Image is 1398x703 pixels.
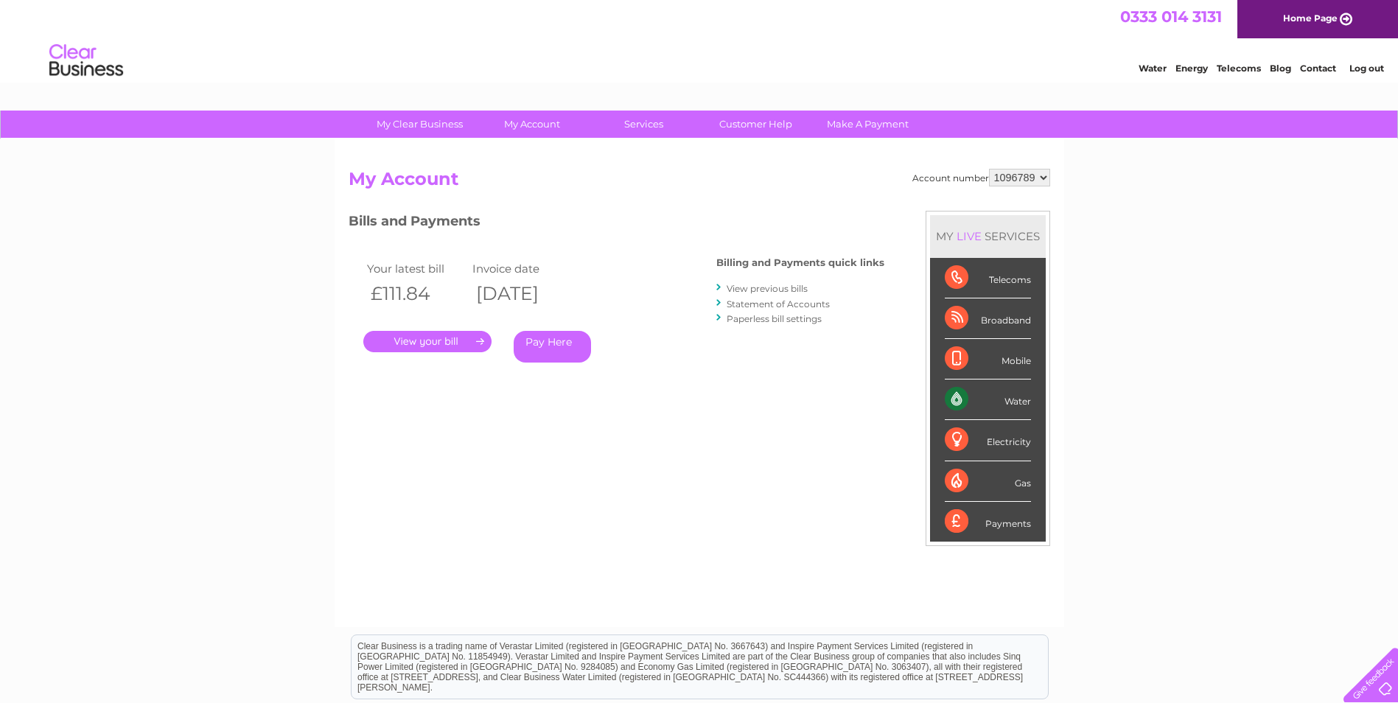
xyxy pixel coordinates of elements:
[727,313,822,324] a: Paperless bill settings
[514,331,591,363] a: Pay Here
[1175,63,1208,74] a: Energy
[930,215,1046,257] div: MY SERVICES
[359,111,480,138] a: My Clear Business
[471,111,593,138] a: My Account
[945,339,1031,380] div: Mobile
[352,8,1048,71] div: Clear Business is a trading name of Verastar Limited (registered in [GEOGRAPHIC_DATA] No. 3667643...
[1300,63,1336,74] a: Contact
[695,111,817,138] a: Customer Help
[945,502,1031,542] div: Payments
[1120,7,1222,26] a: 0333 014 3131
[716,257,884,268] h4: Billing and Payments quick links
[945,298,1031,339] div: Broadband
[469,259,575,279] td: Invoice date
[469,279,575,309] th: [DATE]
[349,169,1050,197] h2: My Account
[727,283,808,294] a: View previous bills
[349,211,884,237] h3: Bills and Payments
[1217,63,1261,74] a: Telecoms
[945,258,1031,298] div: Telecoms
[954,229,985,243] div: LIVE
[363,279,469,309] th: £111.84
[945,380,1031,420] div: Water
[945,420,1031,461] div: Electricity
[727,298,830,309] a: Statement of Accounts
[945,461,1031,502] div: Gas
[807,111,929,138] a: Make A Payment
[49,38,124,83] img: logo.png
[1349,63,1384,74] a: Log out
[363,259,469,279] td: Your latest bill
[363,331,492,352] a: .
[1270,63,1291,74] a: Blog
[583,111,705,138] a: Services
[912,169,1050,186] div: Account number
[1139,63,1167,74] a: Water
